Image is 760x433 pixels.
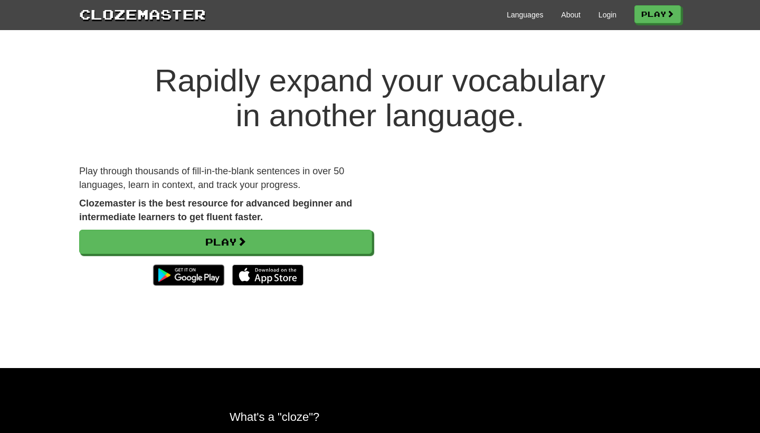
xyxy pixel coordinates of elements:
[79,165,372,192] p: Play through thousands of fill-in-the-blank sentences in over 50 languages, learn in context, and...
[598,10,616,20] a: Login
[79,230,372,254] a: Play
[634,5,681,23] a: Play
[561,10,581,20] a: About
[79,4,206,24] a: Clozemaster
[79,198,352,222] strong: Clozemaster is the best resource for advanced beginner and intermediate learners to get fluent fa...
[148,259,230,291] img: Get it on Google Play
[232,265,303,286] img: Download_on_the_App_Store_Badge_US-UK_135x40-25178aeef6eb6b83b96f5f2d004eda3bffbb37122de64afbaef7...
[230,410,530,423] h2: What's a "cloze"?
[507,10,543,20] a: Languages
